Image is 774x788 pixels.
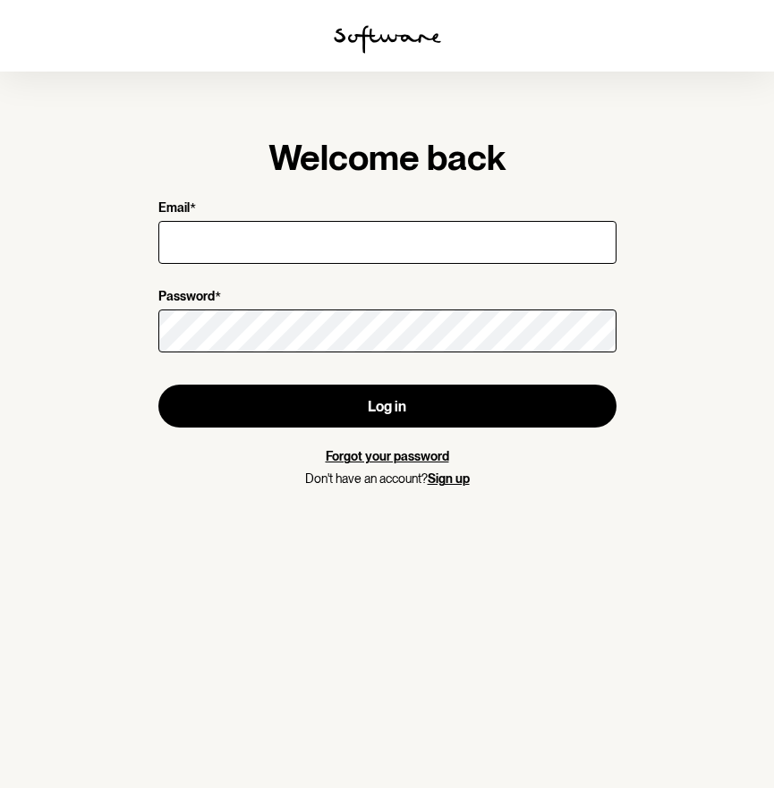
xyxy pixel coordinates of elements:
[158,200,190,217] p: Email
[326,449,449,463] a: Forgot your password
[158,471,617,487] p: Don't have an account?
[158,385,617,428] button: Log in
[158,136,617,179] h1: Welcome back
[428,471,470,486] a: Sign up
[158,289,215,306] p: Password
[334,25,441,54] img: software logo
